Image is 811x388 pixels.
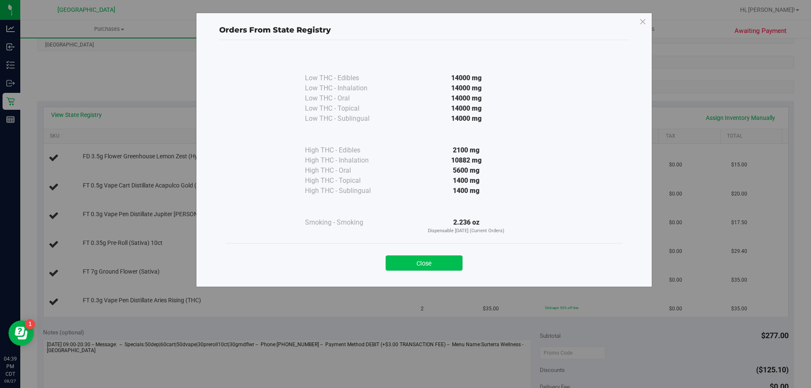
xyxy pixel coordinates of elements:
[305,145,389,155] div: High THC - Edibles
[8,320,34,346] iframe: Resource center
[389,83,543,93] div: 14000 mg
[389,186,543,196] div: 1400 mg
[389,145,543,155] div: 2100 mg
[389,155,543,166] div: 10882 mg
[305,186,389,196] div: High THC - Sublingual
[305,83,389,93] div: Low THC - Inhalation
[389,228,543,235] p: Dispensable [DATE] (Current Orders)
[389,114,543,124] div: 14000 mg
[25,319,35,329] iframe: Resource center unread badge
[389,103,543,114] div: 14000 mg
[389,93,543,103] div: 14000 mg
[305,93,389,103] div: Low THC - Oral
[389,166,543,176] div: 5600 mg
[305,73,389,83] div: Low THC - Edibles
[219,25,331,35] span: Orders From State Registry
[305,176,389,186] div: High THC - Topical
[305,217,389,228] div: Smoking - Smoking
[305,103,389,114] div: Low THC - Topical
[389,217,543,235] div: 2.236 oz
[389,73,543,83] div: 14000 mg
[386,255,463,271] button: Close
[305,166,389,176] div: High THC - Oral
[305,114,389,124] div: Low THC - Sublingual
[305,155,389,166] div: High THC - Inhalation
[389,176,543,186] div: 1400 mg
